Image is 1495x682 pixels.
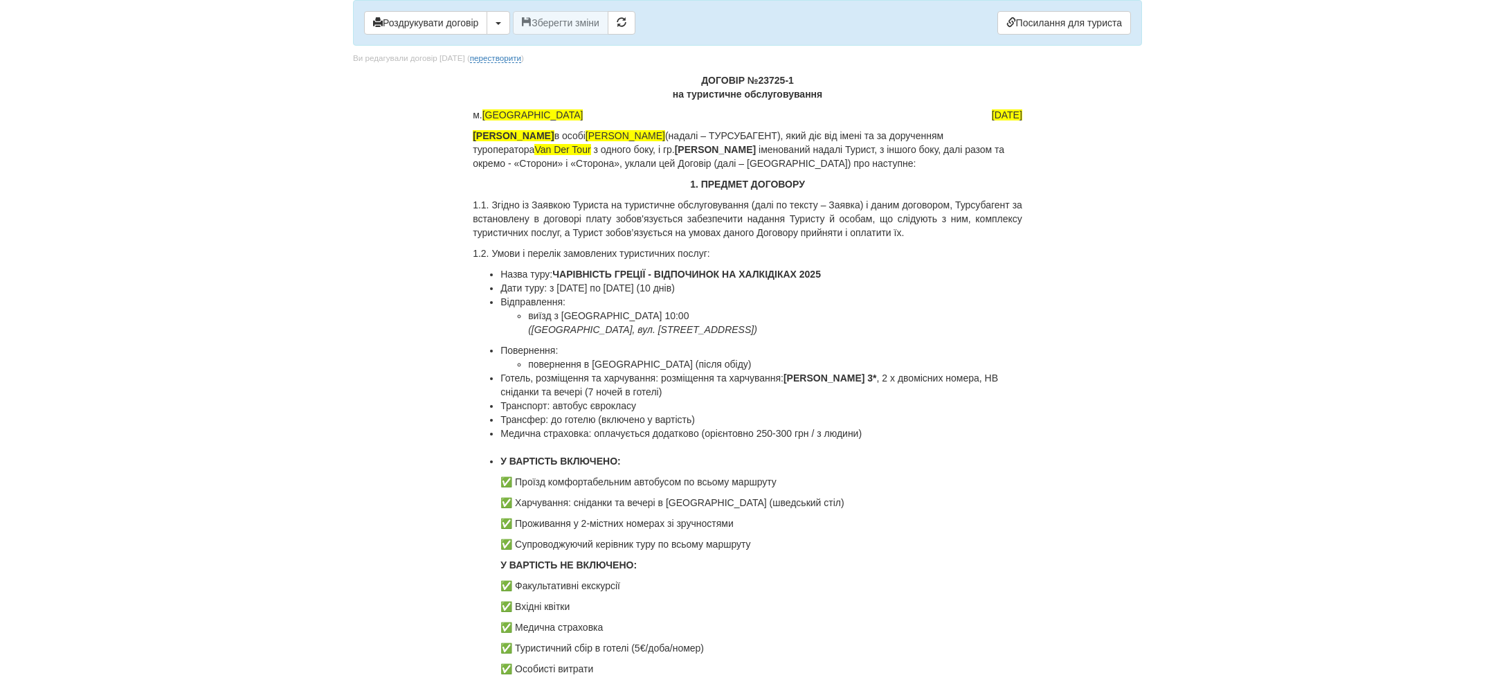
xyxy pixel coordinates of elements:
span: [PERSON_NAME] [586,130,665,141]
span: Van Der Tour [534,144,590,155]
p: ✅ Харчування: сніданки та вечері в [GEOGRAPHIC_DATA] (шведський стіл) [500,496,1022,510]
p: 1.1. Згідно із Заявкою Туриста на туристичне обслуговування (далі по тексту – Заявка) і даним дог... [473,198,1022,240]
p: ✅ Проживання у 2-містних номерах зі зручностями [500,517,1022,530]
p: ✅ Факультативні екскурсії [500,579,1022,593]
b: У ВАРТІСТЬ ВКЛЮЧЕНО: [500,456,621,467]
a: перестворити [470,53,521,63]
li: Готель, розміщення та харчування: розміщення та харчування: , 2 х двомісних номера, HB сніданки т... [500,371,1022,399]
span: [DATE] [992,109,1022,120]
span: [GEOGRAPHIC_DATA] [482,109,583,120]
li: Дати туру: з [DATE] по [DATE] (10 днів) [500,281,1022,295]
button: Роздрукувати договір [364,11,487,35]
p: 1.2. Умови і перелік замовлених туристичних послуг: [473,246,1022,260]
p: ✅ Медична страховка [500,620,1022,634]
b: [PERSON_NAME] [675,144,756,155]
li: Медична страховка: оплачується додатково (орієнтовно 250-300 грн / з людини) [500,427,1022,454]
li: виїзд з [GEOGRAPHIC_DATA] 10:00 [528,309,1022,336]
p: ✅ Туристичний сбір в готелі (5€/доба/номер) [500,641,1022,655]
p: ✅ Проїзд комфортабельним автобусом по всьому маршруту [500,475,1022,489]
b: [PERSON_NAME] [473,130,554,141]
span: м. [473,108,583,122]
a: Посилання для туриста [997,11,1131,35]
p: ✅ Особисті витрати [500,662,1022,676]
p: ✅ Вхідні квітки [500,600,1022,613]
b: У ВАРТІСТЬ НЕ ВКЛЮЧЕНО: [500,559,637,571]
b: ЧАРІВНІСТЬ ГРЕЦІЇ - ВІДПОЧИНОК НА ХАЛКІДІКАХ 2025 [552,269,821,280]
b: [PERSON_NAME] 3* [783,373,877,384]
button: Зберегти зміни [513,11,608,35]
li: Відправлення: [500,295,1022,336]
span: (надалі – ТУРСУБАГЕНТ) [665,130,781,141]
i: ([GEOGRAPHIC_DATA], вул. [STREET_ADDRESS]) [528,324,757,335]
li: Повернення: [500,343,1022,371]
li: Трансфер: до готелю (включено у вартість) [500,413,1022,427]
span: в особі [554,130,586,141]
div: Ви редагували договір [DATE] ( ) [353,53,524,64]
li: Назва туру: [500,267,1022,281]
li: повернення в [GEOGRAPHIC_DATA] (після обіду) [528,357,1022,371]
p: 1. ПРЕДМЕТ ДОГОВОРУ [473,177,1022,191]
p: ДОГОВІР №23725-1 на туристичне обслуговування [473,73,1022,101]
span: з одного боку, і гр. [593,144,756,155]
li: Транспорт: автобус єврокласу [500,399,1022,413]
p: ✅ Супроводжуючий керівник туру по всьому маршруту [500,537,1022,551]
